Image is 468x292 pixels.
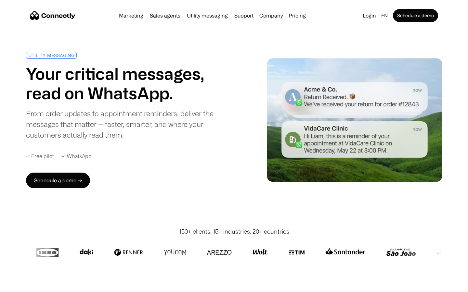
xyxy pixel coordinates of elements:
h1: Your critical messages, read on WhatsApp. [26,64,231,103]
a: Login [360,11,379,20]
a: Pricing [286,13,308,18]
a: Schedule a demo → [26,173,90,188]
a: Marketing [116,13,146,18]
a: Support [232,13,256,18]
aside: Language selected: English [6,280,39,290]
a: Sales agents [147,13,183,18]
div: Company [259,11,283,20]
div: ✓ Free pilot [26,153,54,159]
a: Schedule a demo [393,9,438,22]
ul: Language list [13,281,39,290]
div: UTILITY MESSAGING [28,53,74,58]
div: 150+ clients, 15+ industries, 20+ countries [179,227,289,236]
div: From order updates to appointment reminders, deliver the messages that matter — faster, smarter, ... [26,108,231,140]
div: en [381,11,388,20]
a: Utility messaging [184,13,230,18]
div: ✓ WhatsApp [62,153,92,159]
